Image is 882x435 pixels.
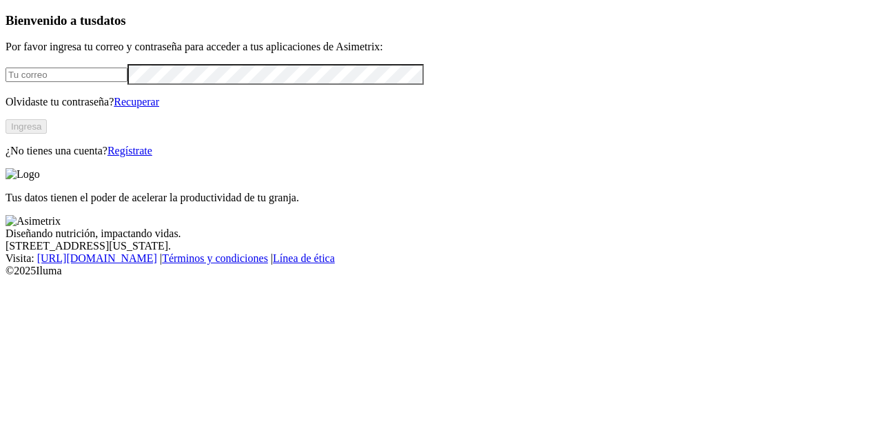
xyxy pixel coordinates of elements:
[6,240,876,252] div: [STREET_ADDRESS][US_STATE].
[6,96,876,108] p: Olvidaste tu contraseña?
[6,168,40,181] img: Logo
[6,68,127,82] input: Tu correo
[6,252,876,265] div: Visita : | |
[6,145,876,157] p: ¿No tienes una cuenta?
[114,96,159,108] a: Recuperar
[107,145,152,156] a: Regístrate
[6,227,876,240] div: Diseñando nutrición, impactando vidas.
[6,119,47,134] button: Ingresa
[6,265,876,277] div: © 2025 Iluma
[6,215,61,227] img: Asimetrix
[162,252,268,264] a: Términos y condiciones
[273,252,335,264] a: Línea de ética
[6,192,876,204] p: Tus datos tienen el poder de acelerar la productividad de tu granja.
[6,41,876,53] p: Por favor ingresa tu correo y contraseña para acceder a tus aplicaciones de Asimetrix:
[6,13,876,28] h3: Bienvenido a tus
[37,252,157,264] a: [URL][DOMAIN_NAME]
[96,13,126,28] span: datos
